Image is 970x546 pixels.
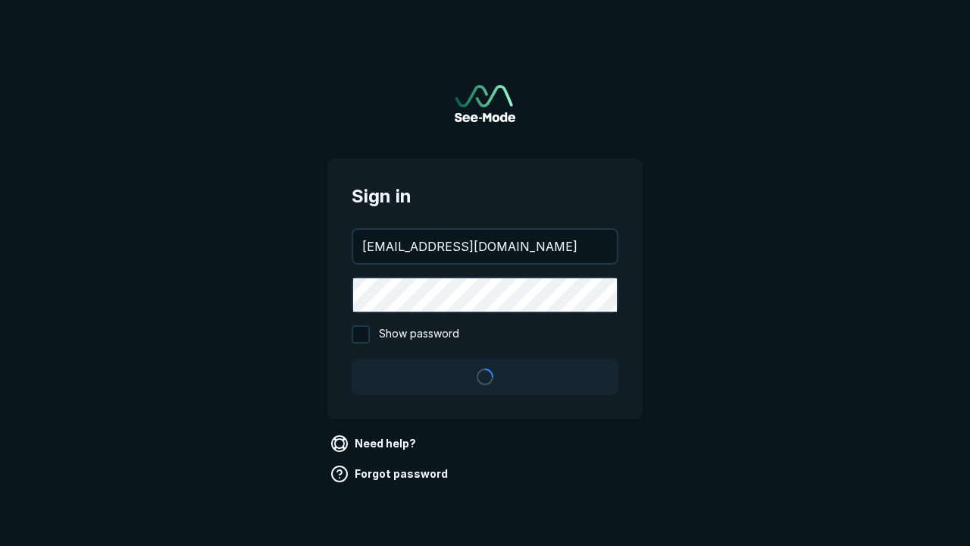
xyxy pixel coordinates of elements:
a: Need help? [327,431,422,456]
a: Go to sign in [455,85,515,122]
span: Sign in [352,183,618,210]
img: See-Mode Logo [455,85,515,122]
span: Show password [379,325,459,344]
a: Forgot password [327,462,454,486]
input: your@email.com [353,230,617,263]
